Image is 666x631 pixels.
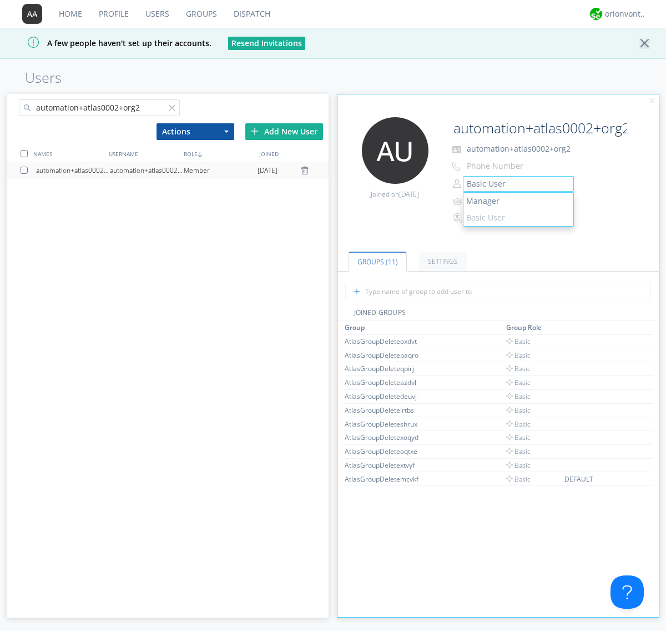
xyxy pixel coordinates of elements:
[228,37,305,50] button: Resend Invitations
[345,378,428,387] div: AtlasGroupDeleteazdvl
[362,117,428,184] img: 373638.png
[7,162,329,179] a: automation+atlas0002+org2automation+atlas0002+org2Member[DATE]
[345,350,428,360] div: AtlasGroupDeletepaqro
[564,474,629,484] div: DEFAULT
[345,364,428,373] div: AtlasGroupDeleteqpirj
[345,337,428,346] div: AtlasGroupDeleteoxdvt
[506,364,531,373] span: Basic
[36,162,110,179] div: automation+atlas0002+org2
[590,8,602,20] img: 29d36aed6fa347d5a1537e7736e6aa13
[8,38,211,48] span: A few people haven't set up their accounts.
[258,162,277,179] span: [DATE]
[184,162,258,179] div: Member
[453,212,464,225] img: In groups with Translation enabled, this user's messages will be automatically translated to and ...
[506,474,531,484] span: Basic
[506,378,531,387] span: Basic
[506,419,531,429] span: Basic
[399,189,419,199] span: [DATE]
[345,405,428,415] div: AtlasGroupDeletelrtbs
[157,123,234,140] button: Actions
[345,283,651,299] input: Type name of group to add user to
[345,433,428,442] div: AtlasGroupDeletexoqyd
[506,460,531,470] span: Basic
[345,460,428,470] div: AtlasGroupDeletextvyf
[506,405,531,415] span: Basic
[343,321,504,334] th: Toggle SortBy
[506,447,531,456] span: Basic
[506,337,531,346] span: Basic
[504,321,563,334] th: Toggle SortBy
[463,209,573,226] a: Basic User
[463,176,574,192] button: Basic User
[449,117,628,139] input: Name
[419,252,467,271] a: Settings
[22,4,42,24] img: 373638.png
[345,474,428,484] div: AtlasGroupDeletemcvkf
[453,194,463,209] img: icon-alert-users-thin-outline.svg
[453,179,461,188] img: person-outline.svg
[506,350,531,360] span: Basic
[245,123,323,140] div: Add New User
[106,146,181,162] div: USERNAME
[256,146,331,162] div: JOINED
[19,99,180,116] input: Search users
[648,97,656,105] img: cancel.svg
[371,189,419,199] span: Joined on
[452,162,461,171] img: phone-outline.svg
[463,192,574,227] ul: Basic User
[605,8,647,19] div: orionvontas+atlas+automation+org2
[610,575,644,609] iframe: Toggle Customer Support
[337,308,659,321] div: JOINED GROUPS
[463,193,573,209] a: Manager
[110,162,184,179] div: automation+atlas0002+org2
[31,146,105,162] div: NAMES
[506,392,531,401] span: Basic
[349,252,407,272] a: Groups (11)
[506,433,531,442] span: Basic
[345,419,428,429] div: AtlasGroupDeleteshrux
[345,447,428,456] div: AtlasGroupDeleteoqtxe
[467,143,571,154] span: automation+atlas0002+org2
[563,321,630,334] th: Toggle SortBy
[345,392,428,401] div: AtlasGroupDeletedeuvj
[181,146,256,162] div: ROLE
[251,127,259,135] img: plus.svg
